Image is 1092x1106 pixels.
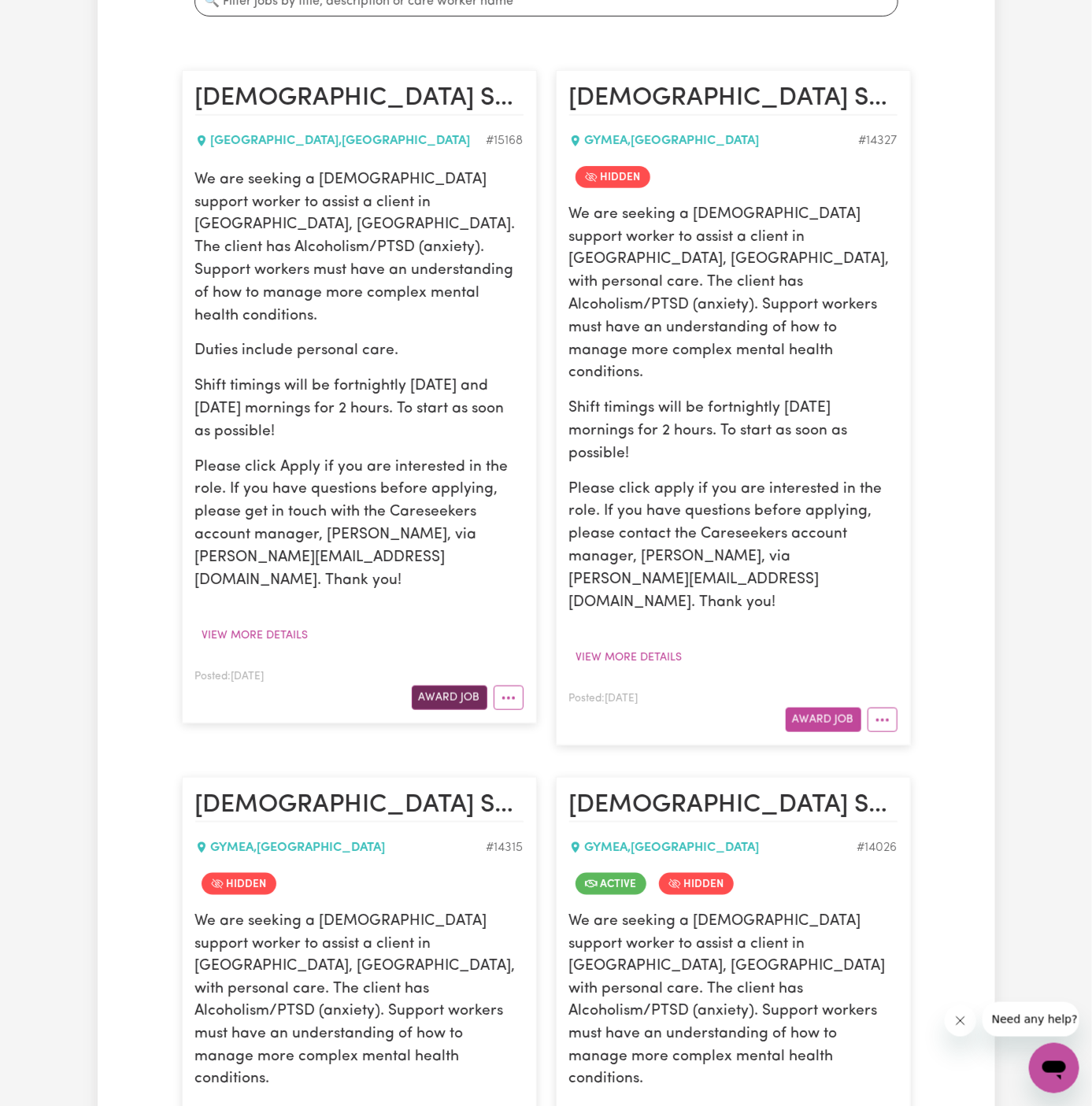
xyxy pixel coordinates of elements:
[202,873,276,895] span: Job is hidden
[857,838,898,857] div: Job ID #14026
[569,790,898,822] h2: Female Support Worker Needed Fortnight Tuesday Morning In Gymea, NSW
[195,131,487,150] div: [GEOGRAPHIC_DATA] , [GEOGRAPHIC_DATA]
[569,479,898,615] p: Please click apply if you are interested in the role. If you have questions before applying, plea...
[195,671,265,682] span: Posted: [DATE]
[569,398,898,465] p: Shift timings will be fortnightly [DATE] mornings for 2 hours. To start as soon as possible!
[569,645,690,670] button: View more details
[569,131,859,150] div: GYMEA , [GEOGRAPHIC_DATA]
[569,694,639,704] span: Posted: [DATE]
[868,708,898,732] button: More options
[576,873,646,895] span: Job is active
[569,204,898,385] p: We are seeking a [DEMOGRAPHIC_DATA] support worker to assist a client in [GEOGRAPHIC_DATA], [GEOG...
[569,83,898,115] h2: Female Support Worker Needed Fortnight Tuesday Morning In Gymea, NSW
[487,838,524,857] div: Job ID #14315
[412,686,487,710] button: Award Job
[195,790,524,822] h2: Female Support Worker Needed Fortnight Tuesday Morning In Gymea, NSW
[195,838,487,857] div: GYMEA , [GEOGRAPHIC_DATA]
[494,686,524,710] button: More options
[195,911,524,1092] p: We are seeking a [DEMOGRAPHIC_DATA] support worker to assist a client in [GEOGRAPHIC_DATA], [GEOG...
[195,457,524,593] p: Please click Apply if you are interested in the role. If you have questions before applying, plea...
[786,708,861,732] button: Award Job
[859,131,898,150] div: Job ID #14327
[195,375,524,443] p: Shift timings will be fortnightly [DATE] and [DATE] mornings for 2 hours. To start as soon as pos...
[195,83,524,115] h2: Female Support Worker Needed In Gymea, NSW
[1029,1043,1079,1093] iframe: Button to launch messaging window
[195,340,524,363] p: Duties include personal care.
[569,838,857,857] div: GYMEA , [GEOGRAPHIC_DATA]
[576,166,650,188] span: Job is hidden
[487,131,524,150] div: Job ID #15168
[569,911,898,1092] p: We are seeking a [DEMOGRAPHIC_DATA] support worker to assist a client in [GEOGRAPHIC_DATA], [GEOG...
[945,1005,976,1037] iframe: Close message
[983,1002,1079,1037] iframe: Message from company
[195,169,524,328] p: We are seeking a [DEMOGRAPHIC_DATA] support worker to assist a client in [GEOGRAPHIC_DATA], [GEOG...
[195,623,316,648] button: View more details
[659,873,734,895] span: Job is hidden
